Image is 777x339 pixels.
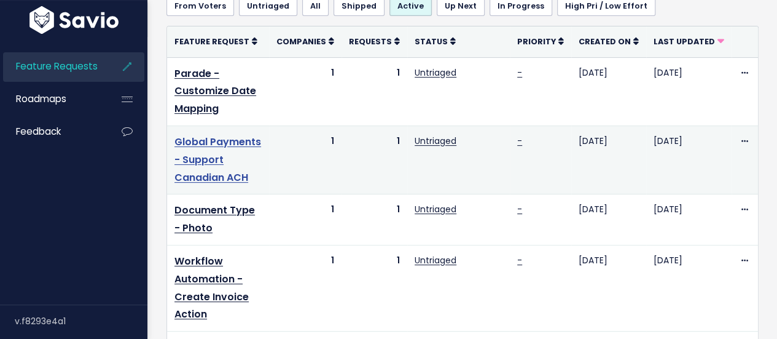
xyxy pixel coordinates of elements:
td: 1 [269,126,342,194]
a: Document Type - Photo [174,203,255,235]
a: Untriaged [415,135,456,147]
a: Untriaged [415,254,456,266]
td: [DATE] [571,194,646,245]
div: v.f8293e4a1 [15,305,147,337]
span: Last Updated [654,36,715,47]
td: 1 [269,57,342,126]
td: 1 [342,245,407,331]
span: Companies [276,36,326,47]
img: logo-white.9d6f32f41409.svg [26,6,122,34]
a: Roadmaps [3,85,102,113]
a: Untriaged [415,203,456,215]
a: Feature Request [174,35,257,47]
td: [DATE] [646,126,732,194]
span: Priority [517,36,556,47]
a: Last Updated [654,35,724,47]
a: Untriaged [415,66,456,79]
a: Companies [276,35,334,47]
a: Workflow Automation - Create Invoice Action [174,254,249,321]
td: 1 [269,194,342,245]
td: 1 [342,194,407,245]
td: 1 [342,57,407,126]
span: Feedback [16,125,61,138]
span: Requests [349,36,392,47]
span: Status [415,36,448,47]
a: Requests [349,35,400,47]
a: - [517,66,522,79]
td: [DATE] [646,57,732,126]
a: - [517,254,522,266]
span: Created On [579,36,631,47]
td: 1 [342,126,407,194]
a: - [517,203,522,215]
span: Feature Request [174,36,249,47]
a: - [517,135,522,147]
a: Created On [579,35,639,47]
span: Feature Requests [16,60,98,73]
a: Status [415,35,456,47]
td: [DATE] [646,245,732,331]
td: [DATE] [571,245,646,331]
td: [DATE] [571,126,646,194]
a: Parade - Customize Date Mapping [174,66,256,116]
span: Roadmaps [16,92,66,105]
td: 1 [269,245,342,331]
a: Feature Requests [3,52,102,81]
td: [DATE] [571,57,646,126]
a: Global Payments - Support Canadian ACH [174,135,261,185]
a: Priority [517,35,564,47]
td: [DATE] [646,194,732,245]
a: Feedback [3,118,102,146]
